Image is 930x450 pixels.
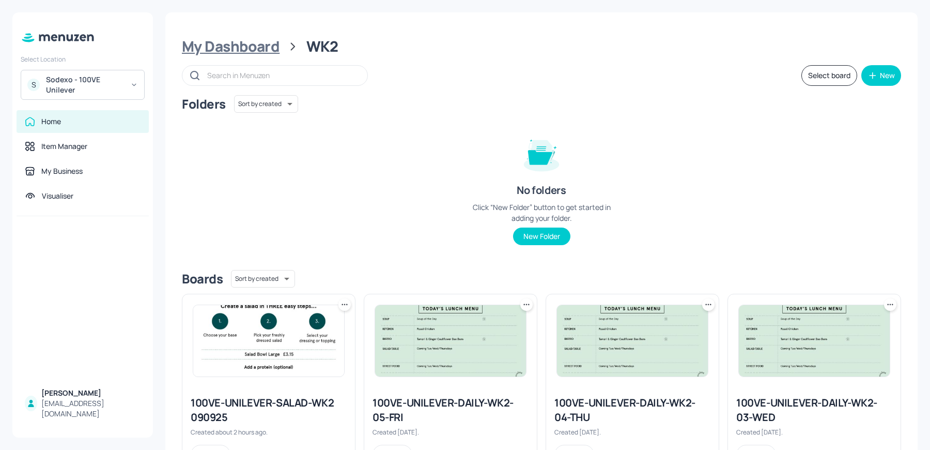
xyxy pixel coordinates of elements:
[513,228,570,245] button: New Folder
[801,65,857,86] button: Select board
[182,271,223,287] div: Boards
[373,428,529,437] div: Created [DATE].
[42,191,73,201] div: Visualiser
[41,398,141,419] div: [EMAIL_ADDRESS][DOMAIN_NAME]
[41,141,87,152] div: Item Manager
[880,72,895,79] div: New
[41,116,61,127] div: Home
[375,305,526,377] img: 2025-09-06-17571838309287lczu0tz3nc.jpeg
[191,396,347,425] div: 100VE-UNILEVER-SALAD-WK2 090925
[373,396,529,425] div: 100VE-UNILEVER-DAILY-WK2-05-FRI
[557,305,708,377] img: 2025-09-06-17571838309287lczu0tz3nc.jpeg
[554,428,710,437] div: Created [DATE].
[464,202,619,223] div: Click “New Folder” button to get started in adding your folder.
[193,305,344,377] img: 2025-08-31-1756649798365ndgno7gnq6j.jpeg
[27,79,40,91] div: S
[41,388,141,398] div: [PERSON_NAME]
[41,166,83,176] div: My Business
[861,65,901,86] button: New
[191,428,347,437] div: Created about 2 hours ago.
[21,55,145,64] div: Select Location
[46,74,124,95] div: Sodexo - 100VE Unilever
[234,94,298,114] div: Sort by created
[306,37,338,56] div: WK2
[736,396,892,425] div: 100VE-UNILEVER-DAILY-WK2-03-WED
[516,127,567,179] img: folder-empty
[182,96,226,112] div: Folders
[207,68,357,83] input: Search in Menuzen
[231,268,295,289] div: Sort by created
[739,305,890,377] img: 2025-09-06-17571838309287lczu0tz3nc.jpeg
[554,396,710,425] div: 100VE-UNILEVER-DAILY-WK2-04-THU
[736,428,892,437] div: Created [DATE].
[182,37,280,56] div: My Dashboard
[517,183,566,198] div: No folders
